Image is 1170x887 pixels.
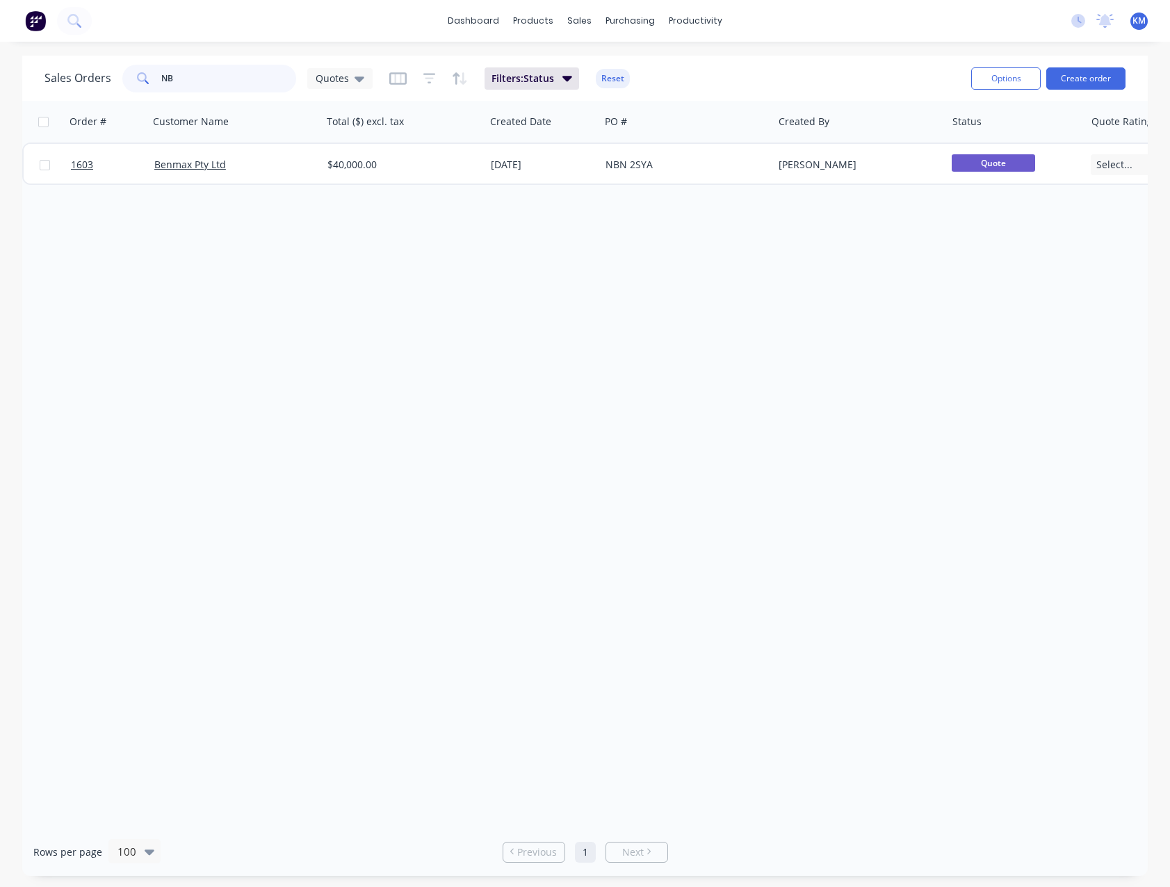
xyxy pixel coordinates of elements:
[441,10,506,31] a: dashboard
[596,69,630,88] button: Reset
[1132,15,1146,27] span: KM
[1091,115,1153,129] div: Quote Rating
[506,10,560,31] div: products
[971,67,1041,90] button: Options
[44,72,111,85] h1: Sales Orders
[327,115,404,129] div: Total ($) excl. tax
[33,845,102,859] span: Rows per page
[599,10,662,31] div: purchasing
[154,158,226,171] a: Benmax Pty Ltd
[316,71,349,86] span: Quotes
[153,115,229,129] div: Customer Name
[779,115,829,129] div: Created By
[575,842,596,863] a: Page 1 is your current page
[497,842,674,863] ul: Pagination
[71,158,93,172] span: 1603
[622,845,644,859] span: Next
[952,154,1035,172] span: Quote
[71,144,154,186] a: 1603
[952,115,982,129] div: Status
[70,115,106,129] div: Order #
[606,158,760,172] div: NBN 2SYA
[490,115,551,129] div: Created Date
[25,10,46,31] img: Factory
[606,845,667,859] a: Next page
[560,10,599,31] div: sales
[491,158,594,172] div: [DATE]
[503,845,564,859] a: Previous page
[1046,67,1126,90] button: Create order
[491,72,554,86] span: Filters: Status
[161,65,297,92] input: Search...
[327,158,472,172] div: $40,000.00
[1096,158,1132,172] span: Select...
[605,115,627,129] div: PO #
[485,67,579,90] button: Filters:Status
[517,845,557,859] span: Previous
[779,158,933,172] div: [PERSON_NAME]
[662,10,729,31] div: productivity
